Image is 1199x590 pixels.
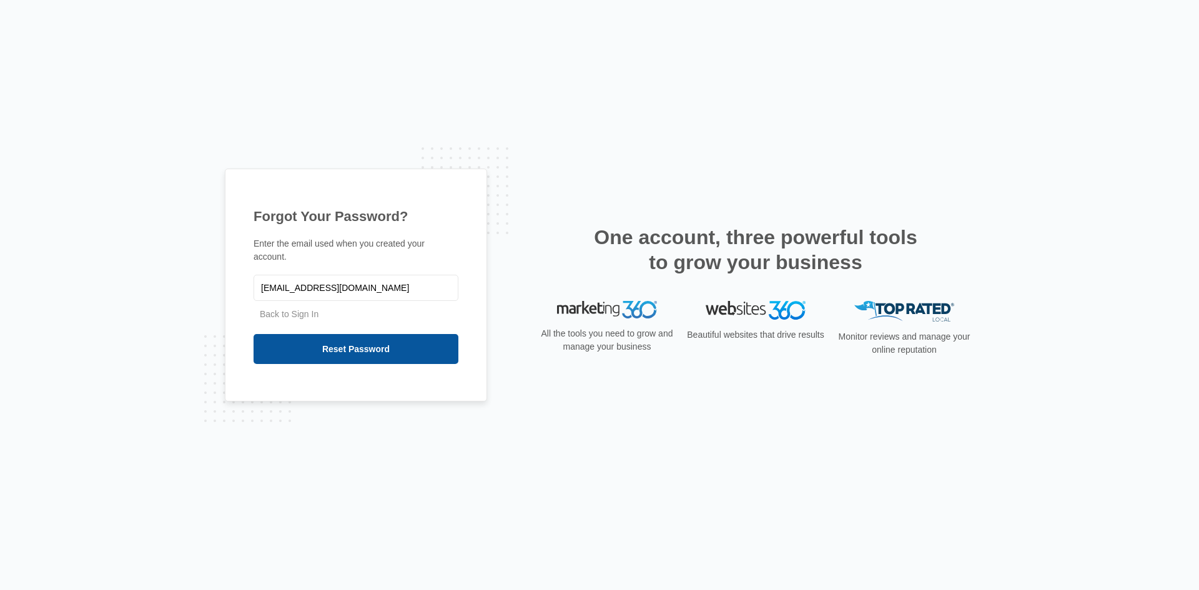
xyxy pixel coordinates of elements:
[854,301,954,322] img: Top Rated Local
[590,225,921,275] h2: One account, three powerful tools to grow your business
[260,309,318,319] a: Back to Sign In
[834,330,974,356] p: Monitor reviews and manage your online reputation
[254,275,458,301] input: Email
[254,334,458,364] input: Reset Password
[537,327,677,353] p: All the tools you need to grow and manage your business
[557,301,657,318] img: Marketing 360
[706,301,806,319] img: Websites 360
[254,206,458,227] h1: Forgot Your Password?
[254,237,458,263] p: Enter the email used when you created your account.
[686,328,826,342] p: Beautiful websites that drive results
